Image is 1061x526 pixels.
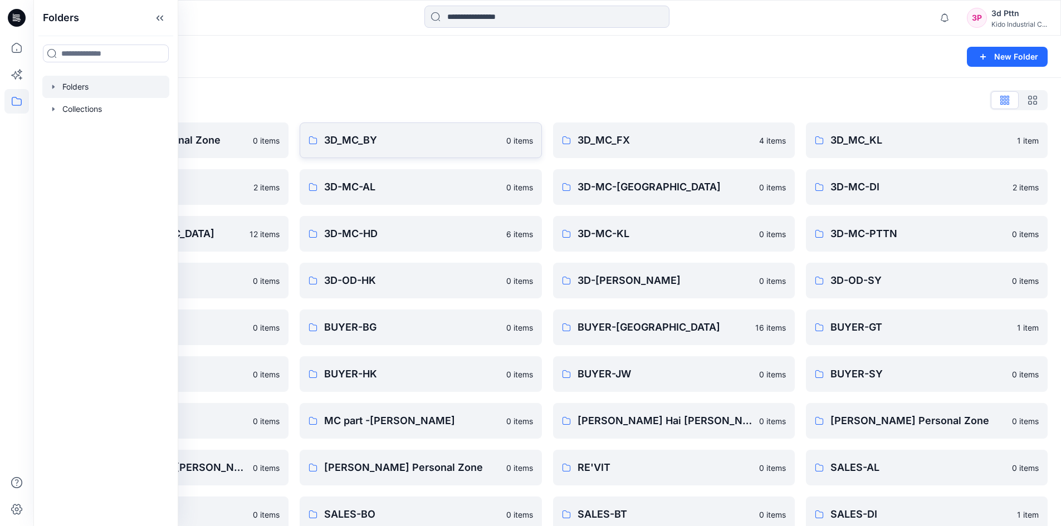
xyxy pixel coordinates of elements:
[300,403,541,439] a: MC part -[PERSON_NAME]0 items
[806,169,1048,205] a: 3D-MC-DI2 items
[253,509,280,520] p: 0 items
[253,415,280,427] p: 0 items
[991,20,1047,28] div: Kido Industrial C...
[253,368,280,380] p: 0 items
[967,8,987,28] div: 3P
[578,507,752,522] p: SALES-BT
[759,228,786,240] p: 0 items
[553,356,795,392] a: BUYER-JW0 items
[830,132,1010,148] p: 3D_MC_KL
[506,275,533,287] p: 0 items
[506,415,533,427] p: 0 items
[759,415,786,427] p: 0 items
[578,366,752,382] p: BUYER-JW
[253,275,280,287] p: 0 items
[553,169,795,205] a: 3D-MC-[GEOGRAPHIC_DATA]0 items
[506,322,533,333] p: 0 items
[506,181,533,193] p: 0 items
[553,450,795,485] a: RE'VIT0 items
[759,275,786,287] p: 0 items
[806,309,1048,345] a: BUYER-GT1 item
[830,460,1005,475] p: SALES-AL
[830,226,1005,242] p: 3D-MC-PTTN
[578,132,752,148] p: 3D_MC_FX
[830,366,1005,382] p: BUYER-SY
[1012,275,1039,287] p: 0 items
[578,179,752,195] p: 3D-MC-[GEOGRAPHIC_DATA]
[759,462,786,474] p: 0 items
[506,509,533,520] p: 0 items
[830,273,1005,288] p: 3D-OD-SY
[806,263,1048,298] a: 3D-OD-SY0 items
[553,309,795,345] a: BUYER-[GEOGRAPHIC_DATA]16 items
[253,181,280,193] p: 2 items
[578,413,752,429] p: [PERSON_NAME] Hai [PERSON_NAME] Hai's Personal Zone
[1012,415,1039,427] p: 0 items
[806,403,1048,439] a: [PERSON_NAME] Personal Zone0 items
[324,273,499,288] p: 3D-OD-HK
[300,263,541,298] a: 3D-OD-HK0 items
[324,460,499,475] p: [PERSON_NAME] Personal Zone
[553,263,795,298] a: 3D-[PERSON_NAME]0 items
[578,226,752,242] p: 3D-MC-KL
[755,322,786,333] p: 16 items
[806,122,1048,158] a: 3D_MC_KL1 item
[553,122,795,158] a: 3D_MC_FX4 items
[324,413,499,429] p: MC part -[PERSON_NAME]
[250,228,280,240] p: 12 items
[1017,135,1039,146] p: 1 item
[553,403,795,439] a: [PERSON_NAME] Hai [PERSON_NAME] Hai's Personal Zone0 items
[300,216,541,252] a: 3D-MC-HD6 items
[253,135,280,146] p: 0 items
[967,47,1048,67] button: New Folder
[1017,509,1039,520] p: 1 item
[1012,368,1039,380] p: 0 items
[578,319,749,335] p: BUYER-[GEOGRAPHIC_DATA]
[300,450,541,485] a: [PERSON_NAME] Personal Zone0 items
[806,356,1048,392] a: BUYER-SY0 items
[830,319,1010,335] p: BUYER-GT
[253,322,280,333] p: 0 items
[759,509,786,520] p: 0 items
[324,132,499,148] p: 3D_MC_BY
[300,309,541,345] a: BUYER-BG0 items
[506,368,533,380] p: 0 items
[830,413,1005,429] p: [PERSON_NAME] Personal Zone
[324,226,499,242] p: 3D-MC-HD
[759,135,786,146] p: 4 items
[830,507,1010,522] p: SALES-DI
[300,122,541,158] a: 3D_MC_BY0 items
[253,462,280,474] p: 0 items
[1017,322,1039,333] p: 1 item
[553,216,795,252] a: 3D-MC-KL0 items
[506,462,533,474] p: 0 items
[300,169,541,205] a: 3D-MC-AL0 items
[830,179,1006,195] p: 3D-MC-DI
[1013,181,1039,193] p: 2 items
[506,228,533,240] p: 6 items
[324,366,499,382] p: BUYER-HK
[991,7,1047,20] div: 3d Pttn
[324,179,499,195] p: 3D-MC-AL
[1012,228,1039,240] p: 0 items
[300,356,541,392] a: BUYER-HK0 items
[578,460,752,475] p: RE'VIT
[806,450,1048,485] a: SALES-AL0 items
[324,319,499,335] p: BUYER-BG
[578,273,752,288] p: 3D-[PERSON_NAME]
[759,368,786,380] p: 0 items
[759,181,786,193] p: 0 items
[1012,462,1039,474] p: 0 items
[806,216,1048,252] a: 3D-MC-PTTN0 items
[506,135,533,146] p: 0 items
[324,507,499,522] p: SALES-BO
